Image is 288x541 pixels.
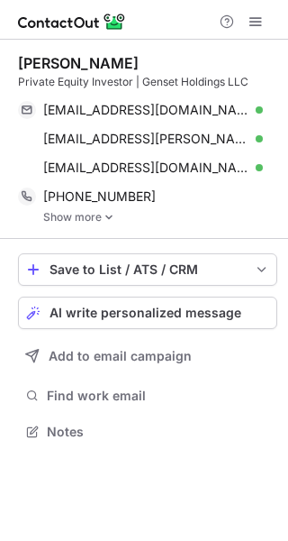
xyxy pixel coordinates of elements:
[49,262,246,277] div: Save to List / ATS / CRM
[47,424,270,440] span: Notes
[43,160,249,176] span: [EMAIL_ADDRESS][DOMAIN_NAME]
[43,131,249,147] span: [EMAIL_ADDRESS][PERSON_NAME][DOMAIN_NAME]
[43,211,277,224] a: Show more
[18,54,139,72] div: [PERSON_NAME]
[18,383,277,408] button: Find work email
[47,388,270,404] span: Find work email
[43,102,249,118] span: [EMAIL_ADDRESS][DOMAIN_NAME]
[18,419,277,445] button: Notes
[103,211,114,224] img: -
[18,297,277,329] button: AI write personalized message
[18,253,277,286] button: save-profile-one-click
[43,188,156,205] span: [PHONE_NUMBER]
[18,74,277,90] div: Private Equity Investor | Genset Holdings LLC
[49,349,192,363] span: Add to email campaign
[49,306,241,320] span: AI write personalized message
[18,11,126,32] img: ContactOut v5.3.10
[18,340,277,372] button: Add to email campaign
